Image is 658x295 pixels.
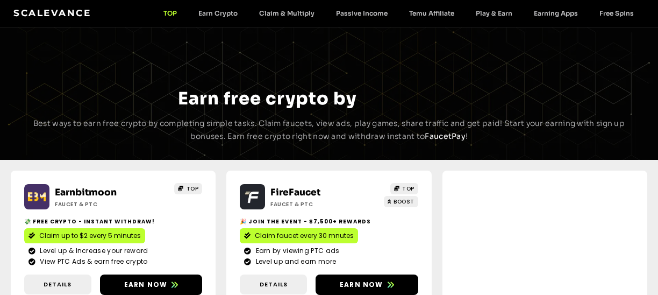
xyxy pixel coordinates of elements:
[240,228,358,243] a: Claim faucet every 30 mnutes
[124,280,168,290] span: Earn now
[187,185,199,193] span: TOP
[523,9,589,17] a: Earning Apps
[24,275,91,294] a: Details
[178,88,356,109] span: Earn free crypto by
[325,9,398,17] a: Passive Income
[253,257,337,266] span: Level up and earn more
[188,9,248,17] a: Earn Crypto
[153,9,188,17] a: TOP
[390,183,418,194] a: TOP
[13,8,91,18] a: Scalevance
[402,185,414,193] span: TOP
[316,275,418,295] a: Earn now
[44,280,71,289] span: Details
[240,217,418,226] h2: 🎉 Join the event - $7,500+ Rewards
[174,183,202,194] a: TOP
[100,275,203,295] a: Earn now
[270,187,320,198] a: FireFaucet
[24,228,145,243] a: Claim up to $2 every 5 minutes
[55,187,117,198] a: Earnbitmoon
[240,275,307,294] a: Details
[589,9,645,17] a: Free Spins
[55,200,147,208] h2: Faucet & PTC
[465,9,523,17] a: Play & Earn
[394,198,414,206] span: BOOST
[340,280,383,290] span: Earn now
[248,9,325,17] a: Claim & Multiply
[260,280,288,289] span: Details
[425,131,466,141] a: FaucetPay
[270,200,363,208] h2: Faucet & PTC
[37,246,148,256] span: Level up & Increase your reward
[37,257,147,266] span: View PTC Ads & earn free crypto
[384,196,418,207] a: BOOST
[153,9,645,17] nav: Menu
[27,117,631,143] p: Best ways to earn free crypto by completing simple tasks. Claim faucets, view ads, play games, sh...
[398,9,465,17] a: Temu Affiliate
[24,217,202,226] h2: 💸 Free crypto - Instant withdraw!
[255,231,354,241] span: Claim faucet every 30 mnutes
[39,231,141,241] span: Claim up to $2 every 5 minutes
[253,246,340,256] span: Earn by viewing PTC ads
